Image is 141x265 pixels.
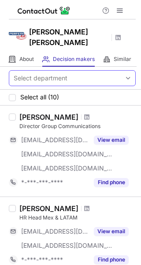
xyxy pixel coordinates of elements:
span: [EMAIL_ADDRESS][DOMAIN_NAME] [21,150,113,158]
button: Reveal Button [94,136,129,144]
div: Select department [14,74,67,83]
button: Reveal Button [94,255,129,264]
button: Reveal Button [94,227,129,236]
span: Similar [114,56,131,63]
div: Director Group Communications [19,122,136,130]
div: HR Head Mex & LATAM [19,214,136,222]
span: About [19,56,34,63]
span: [EMAIL_ADDRESS][DOMAIN_NAME] [21,227,89,235]
img: 05d5afe1a66bd61380dd6a8d987a7097 [9,27,26,45]
span: [EMAIL_ADDRESS][DOMAIN_NAME] [21,242,113,250]
div: [PERSON_NAME] [19,204,78,213]
span: Decision makers [53,56,95,63]
h1: [PERSON_NAME] [PERSON_NAME] [29,26,108,48]
div: [PERSON_NAME] [19,113,78,121]
button: Reveal Button [94,178,129,187]
span: [EMAIL_ADDRESS][DOMAIN_NAME] [21,164,113,172]
img: ContactOut v5.3.10 [18,5,70,16]
span: [EMAIL_ADDRESS][DOMAIN_NAME] [21,136,89,144]
span: Select all (10) [20,94,59,101]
